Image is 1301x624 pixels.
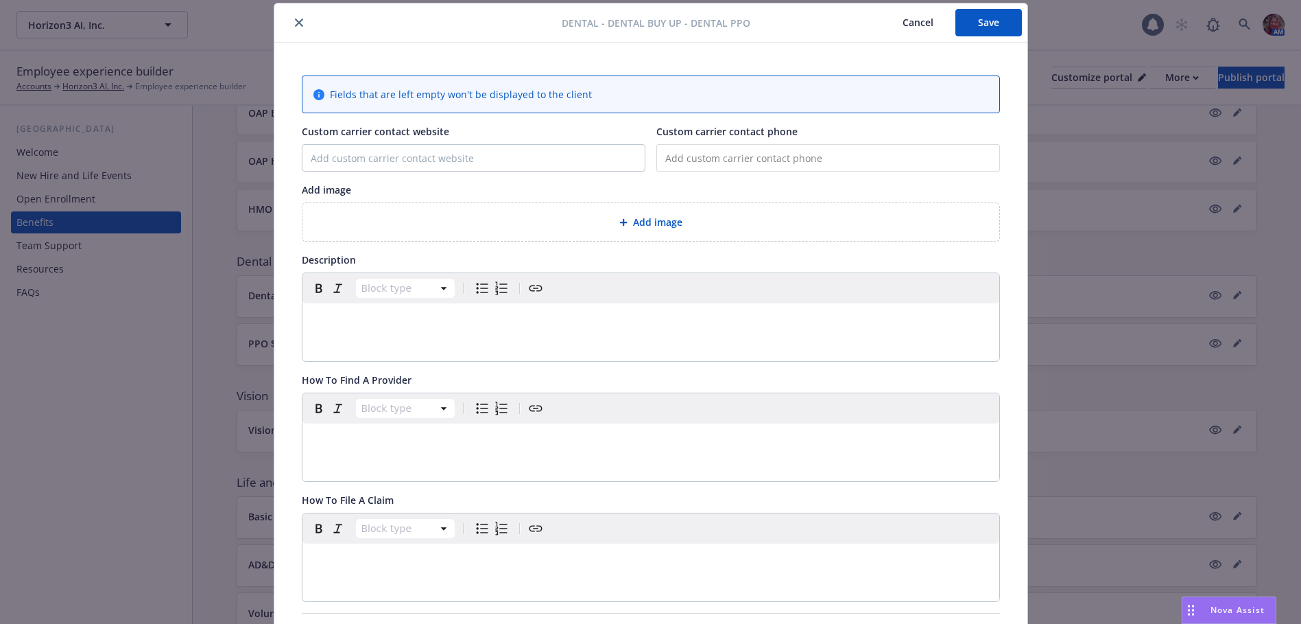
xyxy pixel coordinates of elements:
span: Dental - Dental Buy Up - Dental PPO [562,16,750,30]
button: Create link [526,519,545,538]
div: toggle group [473,399,511,418]
span: Fields that are left empty won't be displayed to the client [330,87,592,102]
span: Custom carrier contact phone [656,125,798,138]
button: Bold [309,399,329,418]
span: How To Find A Provider [302,373,411,386]
button: Bold [309,519,329,538]
div: editable markdown [302,544,999,577]
input: Add custom carrier contact website [302,145,645,171]
button: Save [955,9,1022,36]
button: close [291,14,307,31]
button: Cancel [881,9,955,36]
span: Nova Assist [1210,604,1265,616]
button: Bulleted list [473,279,492,298]
button: Numbered list [492,279,511,298]
div: Add image [302,203,1000,242]
button: Italic [329,519,348,538]
div: toggle group [473,519,511,538]
span: Add image [302,183,351,196]
div: toggle group [473,279,511,298]
span: Custom carrier contact website [302,125,449,138]
span: Add image [633,215,682,229]
button: Block type [356,399,455,418]
button: Create link [526,399,545,418]
button: Bulleted list [473,399,492,418]
span: How To File A Claim [302,494,394,507]
button: Bulleted list [473,519,492,538]
input: Add custom carrier contact phone [656,144,1000,172]
button: Numbered list [492,399,511,418]
div: Drag to move [1182,597,1199,623]
button: Italic [329,279,348,298]
div: editable markdown [302,424,999,457]
div: editable markdown [302,303,999,336]
button: Italic [329,399,348,418]
button: Bold [309,279,329,298]
button: Numbered list [492,519,511,538]
button: Create link [526,279,545,298]
span: Description [302,253,356,266]
button: Nova Assist [1182,597,1276,624]
button: Block type [356,279,455,298]
button: Block type [356,519,455,538]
